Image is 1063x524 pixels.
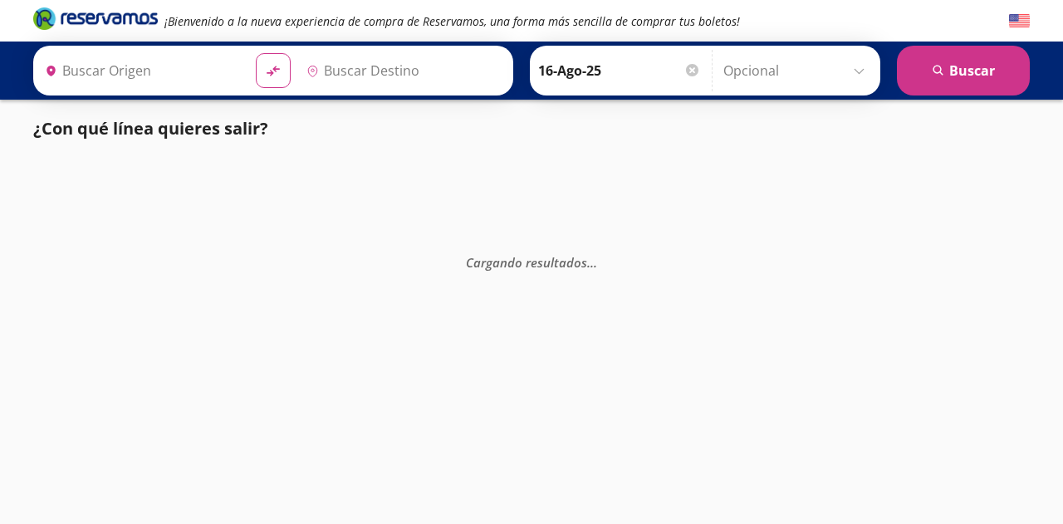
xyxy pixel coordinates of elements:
input: Opcional [723,50,872,91]
input: Buscar Destino [300,50,504,91]
span: . [587,253,590,270]
span: . [590,253,594,270]
input: Elegir Fecha [538,50,701,91]
em: ¡Bienvenido a la nueva experiencia de compra de Reservamos, una forma más sencilla de comprar tus... [164,13,740,29]
button: English [1009,11,1030,32]
em: Cargando resultados [466,253,597,270]
span: . [594,253,597,270]
input: Buscar Origen [38,50,242,91]
a: Brand Logo [33,6,158,36]
p: ¿Con qué línea quieres salir? [33,116,268,141]
button: Buscar [897,46,1030,95]
i: Brand Logo [33,6,158,31]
